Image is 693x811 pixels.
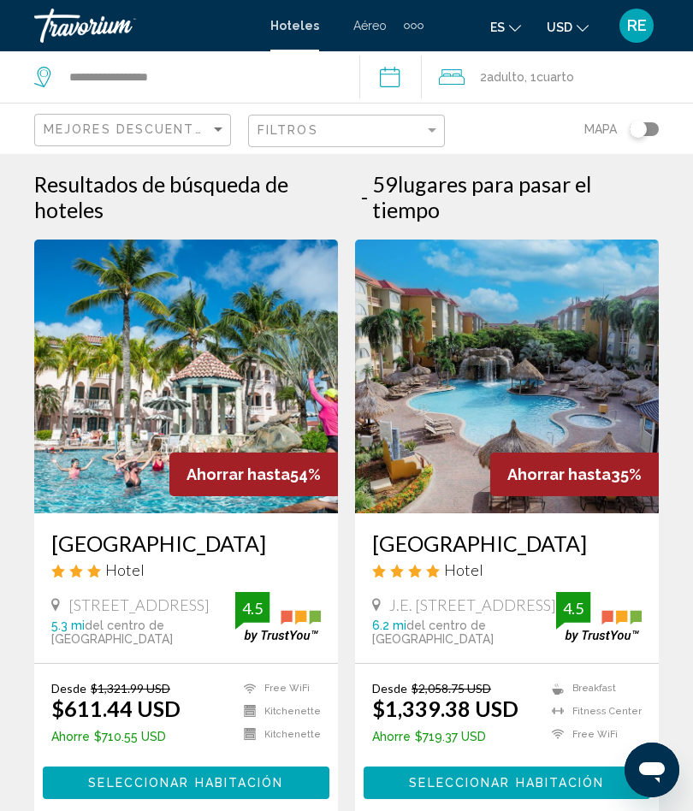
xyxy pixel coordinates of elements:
span: 2 [480,65,524,89]
span: 5.3 mi [51,619,85,632]
button: Toggle map [617,121,659,137]
button: User Menu [614,8,659,44]
div: 3 star Hotel [51,560,321,579]
iframe: Botón para iniciar la ventana de mensajería [625,743,679,797]
ins: $1,339.38 USD [372,696,518,721]
a: [GEOGRAPHIC_DATA] [51,530,321,556]
span: 6.2 mi [372,619,406,632]
div: 4.5 [235,598,269,619]
a: [GEOGRAPHIC_DATA] [372,530,642,556]
span: lugares para pasar el tiempo [372,171,591,222]
mat-select: Sort by [44,123,226,138]
h2: 59 [372,171,659,222]
img: Hotel image [355,240,659,513]
span: - [361,184,368,210]
a: Aéreo [353,19,387,33]
span: Ahorre [51,730,90,743]
span: Ahorre [372,730,411,743]
span: USD [547,21,572,34]
span: Desde [372,681,407,696]
span: Filtros [258,123,318,137]
span: es [490,21,505,34]
p: $710.55 USD [51,730,181,743]
span: Seleccionar habitación [88,777,283,790]
span: , 1 [524,65,574,89]
div: 4.5 [556,598,590,619]
img: trustyou-badge.svg [235,592,321,642]
li: Fitness Center [543,704,642,719]
button: Check-in date: Jun 5, 2026 Check-out date: Jun 10, 2026 [359,51,423,103]
span: Seleccionar habitación [409,777,604,790]
a: Travorium [34,9,253,43]
li: Free WiFi [235,681,321,696]
h1: Resultados de búsqueda de hoteles [34,171,357,222]
img: Hotel image [34,240,338,513]
span: del centro de [GEOGRAPHIC_DATA] [51,619,173,646]
a: Hoteles [270,19,319,33]
span: Hotel [444,560,483,579]
span: Ahorrar hasta [187,465,290,483]
span: RE [627,17,647,34]
img: trustyou-badge.svg [556,592,642,642]
span: J.E. [STREET_ADDRESS] [389,595,556,614]
button: Change language [490,15,521,39]
span: Cuarto [536,70,574,84]
li: Breakfast [543,681,642,696]
li: Kitchenette [235,704,321,719]
button: Travelers: 2 adults, 0 children [422,51,693,103]
div: 54% [169,453,338,496]
span: Mapa [584,117,617,141]
button: Filter [248,114,445,149]
a: Seleccionar habitación [364,771,650,790]
a: Seleccionar habitación [43,771,329,790]
span: Adulto [487,70,524,84]
del: $2,058.75 USD [412,681,491,696]
del: $1,321.99 USD [91,681,170,696]
span: Ahorrar hasta [507,465,611,483]
span: Desde [51,681,86,696]
button: Seleccionar habitación [364,767,650,798]
span: Hotel [105,560,145,579]
p: $719.37 USD [372,730,518,743]
li: Free WiFi [543,727,642,742]
li: Kitchenette [235,727,321,742]
div: 4 star Hotel [372,560,642,579]
div: 35% [490,453,659,496]
button: Seleccionar habitación [43,767,329,798]
button: Extra navigation items [404,12,423,39]
span: Mejores descuentos [44,122,216,136]
ins: $611.44 USD [51,696,181,721]
span: [STREET_ADDRESS] [68,595,210,614]
button: Change currency [547,15,589,39]
span: del centro de [GEOGRAPHIC_DATA] [372,619,494,646]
